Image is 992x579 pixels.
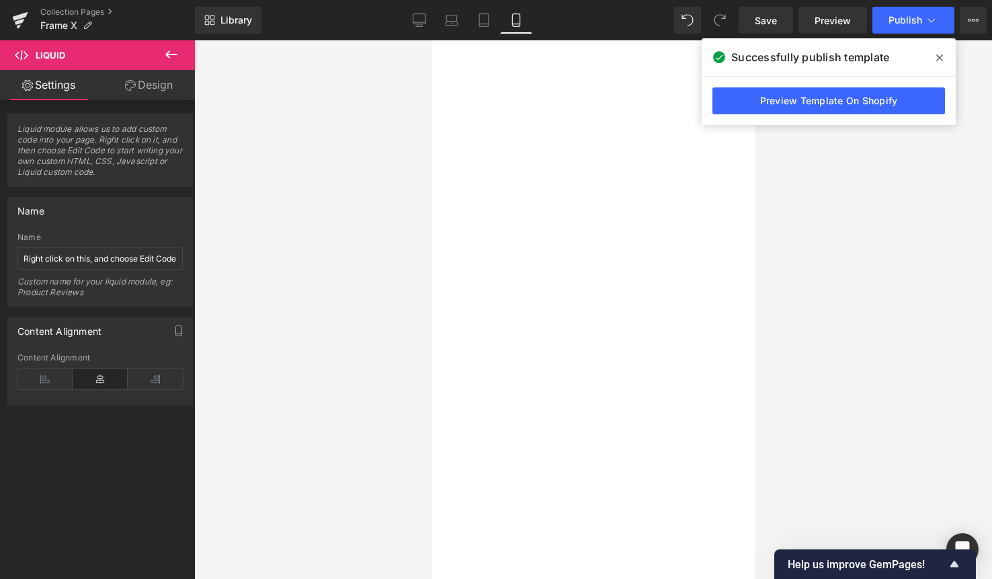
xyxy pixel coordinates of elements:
[17,198,44,217] div: Name
[706,7,733,34] button: Redo
[17,233,183,242] div: Name
[17,124,183,186] span: Liquid module allows us to add custom code into your page. Right click on it, and then choose Edi...
[712,87,945,114] a: Preview Template On Shopify
[403,7,436,34] a: Desktop
[468,7,500,34] a: Tablet
[40,20,77,31] span: Frame X
[17,353,183,362] div: Content Alignment
[788,558,946,571] span: Help us improve GemPages!
[888,15,922,26] span: Publish
[195,7,261,34] a: New Library
[100,70,198,100] a: Design
[946,533,979,566] div: Open Intercom Messenger
[798,7,867,34] a: Preview
[731,49,889,65] span: Successfully publish template
[17,276,183,307] div: Custom name for your liquid module, eg: Product Reviews
[960,7,987,34] button: More
[17,318,101,337] div: Content Alignment
[36,50,65,61] span: Liquid
[500,7,532,34] a: Mobile
[220,14,252,26] span: Library
[674,7,701,34] button: Undo
[40,7,195,17] a: Collection Pages
[872,7,954,34] button: Publish
[815,13,851,28] span: Preview
[788,556,962,572] button: Show survey - Help us improve GemPages!
[755,13,777,28] span: Save
[436,7,468,34] a: Laptop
